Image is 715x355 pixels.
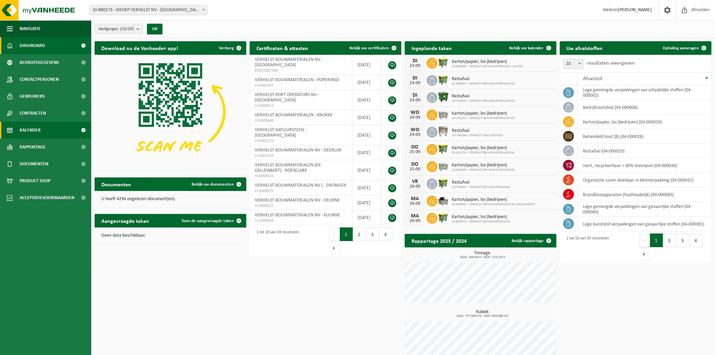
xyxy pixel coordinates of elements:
button: Vestigingen(29/29) [95,24,143,34]
div: 25-09 [408,150,422,155]
span: 02-014774 - VERHELST BOUWMATERIALEN NV [452,151,515,155]
button: 2 [663,234,676,247]
span: Vestigingen [98,24,134,34]
span: VERHELST BOUWMATERIALEN NV ( - DRONGEN [255,183,346,188]
span: Restafval [452,180,510,185]
td: [DATE] [352,195,381,210]
div: DO [408,162,422,167]
span: Restafval [452,128,503,134]
img: WB-1100-HPE-GN-50 [438,143,449,155]
td: karton/papier, los (bedrijven) (04-000026) [578,115,712,129]
span: 10-744520 - VERHELST BOUWMATERIALEN NV [452,99,515,103]
td: lege kunststof verpakkingen van gevaarlijke stoffen (04-000081) [578,217,712,231]
span: Kalender [20,122,41,139]
td: [DATE] [352,210,381,225]
span: 10-987073 - VERHELST BOUWMATERIALEN [452,220,510,224]
a: Bekijk uw kalender [504,41,556,55]
button: 1 [340,228,353,241]
td: inert, recycleerbaar < 80% steenpuin (04-000030) [578,158,712,173]
span: Bekijk uw documenten [192,182,234,187]
img: WB-1100-HPE-GN-01 [438,91,449,103]
h3: Tonnage [408,251,557,259]
td: behandeld hout (B) (04-000028) [578,129,712,144]
td: [DATE] [352,160,381,181]
span: Bekijk uw kalender [509,46,544,50]
span: VLA902155 [255,138,347,144]
span: Contactpersonen [20,71,59,88]
a: Bekijk rapportage [506,234,556,247]
span: VLA900625 [255,188,347,194]
button: 3 [366,228,379,241]
span: 10 [563,59,584,69]
td: [DATE] [352,110,381,125]
span: Contracten [20,105,46,122]
span: VLA900627 [255,203,347,209]
span: VLA902365 [255,83,347,88]
strong: [PERSON_NAME] [618,7,652,13]
div: 26-09 [408,184,422,189]
p: U heeft 4294 ongelezen document(en). [101,197,240,202]
span: VERHELST BOUWMATERIALEN (EX CALLEWAERT) - ROESELARE [255,163,321,173]
img: WB-2500-GAL-GY-01 [438,109,449,120]
span: Afvalstof [583,76,602,81]
td: [DATE] [352,75,381,90]
span: Documenten [20,156,48,172]
span: VERHELST BOUWMATERIALEN NV - KUURNE [255,213,340,218]
button: 3 [676,234,690,247]
h2: Download nu de Vanheede+ app! [95,41,185,54]
span: Karton/papier, los (bedrijven) [452,214,510,220]
span: VERHELST BOUWMATERIALEN NV - [GEOGRAPHIC_DATA] [255,57,323,68]
span: VLA903848 [255,118,347,123]
a: Bekijk uw documenten [186,177,246,191]
span: VLA900812 [255,103,347,109]
span: Karton/papier, los (bedrijven) [452,163,515,168]
img: WB-1100-HPE-GN-51 [438,212,449,223]
span: VERHELST NATUURSTEEN - [GEOGRAPHIC_DATA] [255,127,306,138]
div: 24-09 [408,115,422,120]
span: VERHELST BOUWMATERIALEN - KNOKKE [255,113,332,118]
span: Karton/papier, los (bedrijven) [452,111,515,116]
img: WB-1100-HPE-GN-50 [438,57,449,68]
h2: Uw afvalstoffen [560,41,610,54]
span: RED25007330 [255,68,347,73]
span: 10-942593 - VERHELST BOUWMATERIALEN NV [452,168,515,172]
span: VLA902154 [255,153,347,159]
div: WO [408,127,422,133]
span: 10-752633 - VERHELST BOUWMATERIALEN NV [452,116,515,120]
div: MA [408,213,422,219]
span: Karton/papier, los (bedrijven) [452,197,535,203]
span: 10-746298 - VERHELST NATUURSTEEN [452,134,503,138]
label: resultaten weergeven [587,61,635,66]
div: DI [408,58,422,64]
span: VERHELST BOUWMATERIALEN NV - VEURNE [255,198,340,203]
span: 10-880173 - GROEP VERHELST NV - OOSTENDE [90,5,207,15]
div: DO [408,144,422,150]
span: VERHELST PORT OPERATORS NV - [GEOGRAPHIC_DATA] [255,92,319,103]
button: Next [639,247,650,261]
td: organische zuren vloeibaar in kleinverpakking (04-000042) [578,173,712,187]
button: Next [329,241,340,255]
span: VLA900624 [255,173,347,179]
td: bedrijfsrestafval (04-000008) [578,100,712,115]
a: Ophaling aanvragen [658,41,711,55]
span: Rapportage [20,139,46,156]
div: WO [408,110,422,115]
button: 2 [353,228,366,241]
count: (29/29) [120,27,134,31]
h2: Documenten [95,177,138,191]
td: brandblusapparaten (huishoudelijk) (04-000065) [578,187,712,202]
span: 2024: 168,614 t - 2025: 123,243 t [408,256,557,259]
span: VERHELST BOUWMATERIALEN - POPERINGE [255,77,340,82]
h2: Certificaten & attesten [250,41,315,54]
div: 1 tot 10 van 33 resultaten [563,233,609,261]
p: Geen data beschikbaar. [101,233,240,238]
td: lege gemengde verpakkingen van gevaarlijke stoffen (04-000080) [578,202,712,217]
img: WB-2500-GAL-GY-01 [438,160,449,172]
div: 23-09 [408,64,422,68]
div: 29-09 [408,219,422,223]
h2: Aangevraagde taken [95,214,156,227]
img: WB-5000-GAL-GY-01 [438,195,449,206]
h2: Ingeplande taken [405,41,459,54]
span: Ophaling aanvragen [663,46,699,50]
div: VR [408,179,422,184]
